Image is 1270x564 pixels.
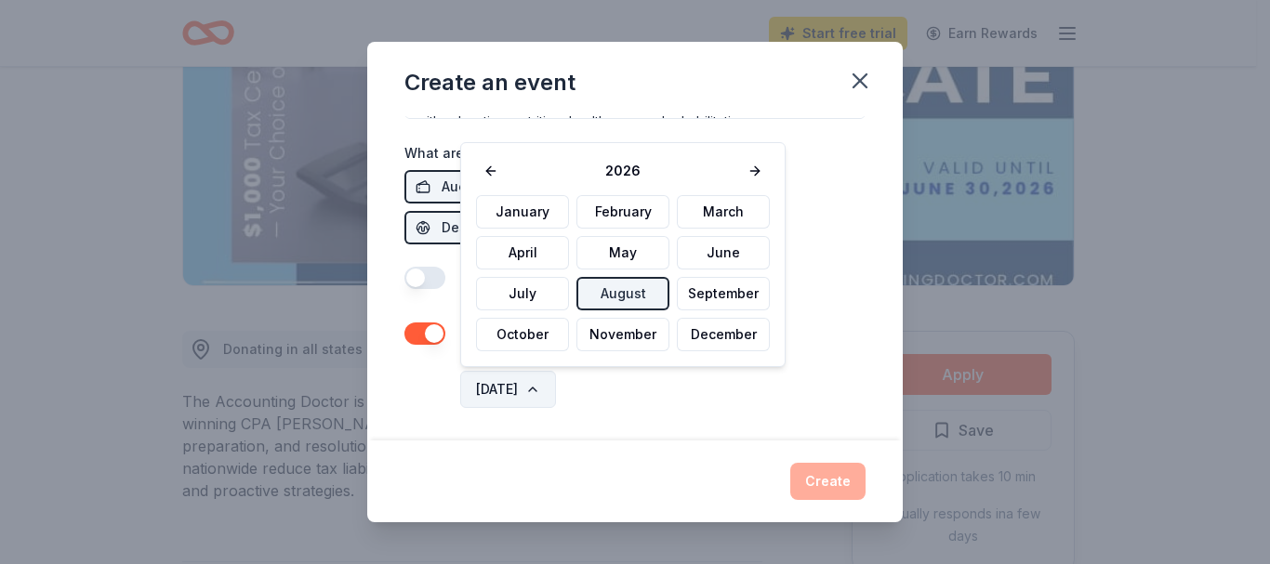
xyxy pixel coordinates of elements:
button: March [677,195,770,229]
span: 2026 [506,160,740,182]
button: April [476,236,569,269]
button: Auction & raffle [404,170,554,203]
div: Create an event [404,68,575,98]
button: July [476,277,569,310]
button: August [576,277,669,310]
button: Desserts [404,211,510,244]
button: November [576,318,669,351]
button: [DATE] [460,371,556,408]
label: What are you looking for? [404,144,585,163]
span: Desserts [442,216,499,239]
button: January [476,195,569,229]
span: Auction & raffle [442,176,543,198]
button: June [677,236,770,269]
button: September [677,277,770,310]
button: February [576,195,669,229]
button: October [476,318,569,351]
button: December [677,318,770,351]
button: May [576,236,669,269]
